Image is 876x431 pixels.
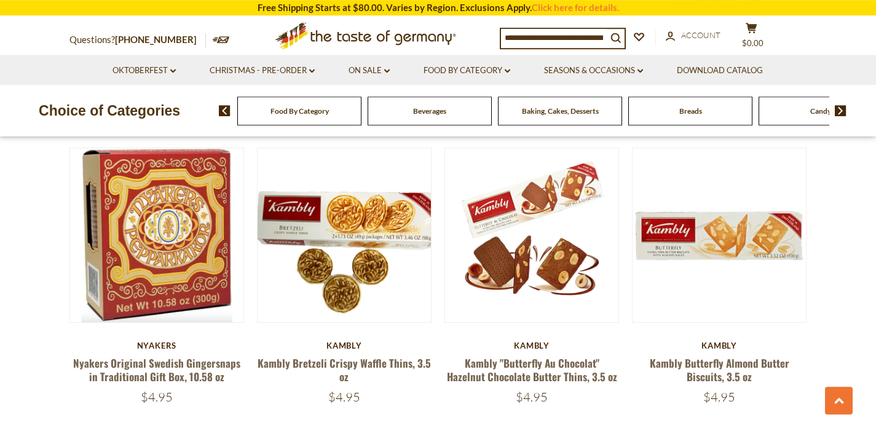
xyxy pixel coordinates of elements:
a: On Sale [349,64,390,77]
img: next arrow [835,105,846,116]
img: Kambly "Butterfly Au Chocolat" Hazelnut Chocolate Butter Thins, 3.5 oz [445,148,619,322]
span: $0.00 [742,38,764,48]
a: Baking, Cakes, Desserts [522,106,599,116]
a: Download Catalog [677,64,763,77]
span: $4.95 [516,389,548,405]
div: Kambly [632,341,807,350]
a: Kambly "Butterfly Au Chocolat" Hazelnut Chocolate Butter Thins, 3.5 oz [447,355,617,384]
span: Account [681,30,720,40]
a: Kambly Bretzeli Crispy Waffle Thins, 3.5 oz [258,355,431,384]
a: Candy [810,106,831,116]
a: Oktoberfest [112,64,176,77]
a: [PHONE_NUMBER] [115,34,197,45]
img: Kambly Butterfly Almond Butter Biscuits, 3.5 oz [633,148,807,322]
a: Seasons & Occasions [544,64,643,77]
a: Food By Category [270,106,329,116]
img: Nyakers Original Swedish Gingersnaps in Traditional Gift Box, 10.58 oz [70,148,244,322]
a: Food By Category [424,64,510,77]
a: Account [666,29,720,42]
a: Click here for details. [532,2,619,13]
span: $4.95 [703,389,735,405]
div: Kambly [257,341,432,350]
a: Kambly Butterfly Almond Butter Biscuits, 3.5 oz [650,355,789,384]
img: previous arrow [219,105,231,116]
button: $0.00 [733,22,770,53]
span: $4.95 [141,389,173,405]
div: Nyakers [69,341,245,350]
div: Kambly [444,341,620,350]
a: Breads [679,106,702,116]
img: Kambly Bretzeli Crispy Waffle Thins, 3.5 oz [258,148,432,322]
span: $4.95 [328,389,360,405]
p: Questions? [69,32,206,48]
a: Beverages [413,106,446,116]
a: Nyakers Original Swedish Gingersnaps in Traditional Gift Box, 10.58 oz [73,355,240,384]
a: Christmas - PRE-ORDER [210,64,315,77]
